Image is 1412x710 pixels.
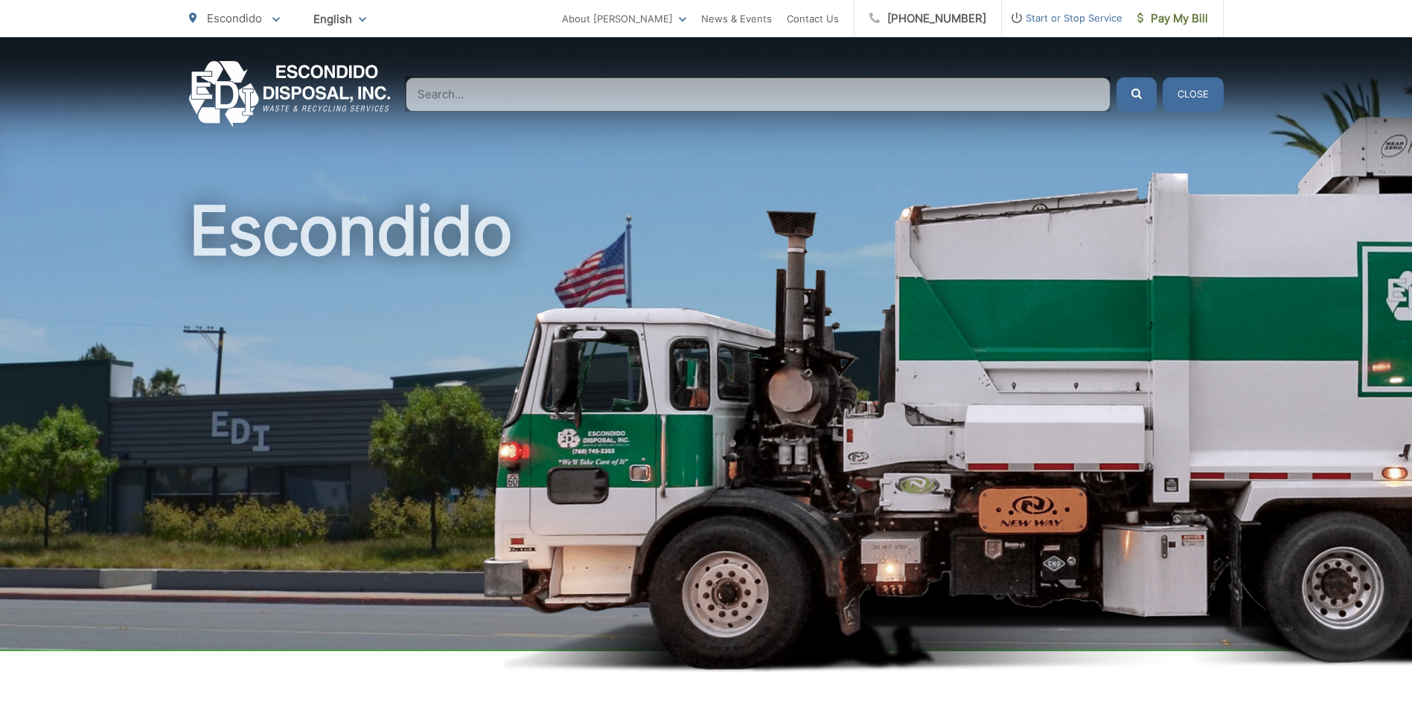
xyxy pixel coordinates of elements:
[787,10,839,28] a: Contact Us
[189,61,391,127] a: EDCD logo. Return to the homepage.
[207,11,262,25] span: Escondido
[701,10,772,28] a: News & Events
[1163,77,1224,112] button: Close
[562,10,686,28] a: About [PERSON_NAME]
[1137,10,1208,28] span: Pay My Bill
[406,77,1111,112] input: Search
[1116,77,1157,112] button: Submit the search query.
[189,194,1224,665] h1: Escondido
[302,6,377,32] span: English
